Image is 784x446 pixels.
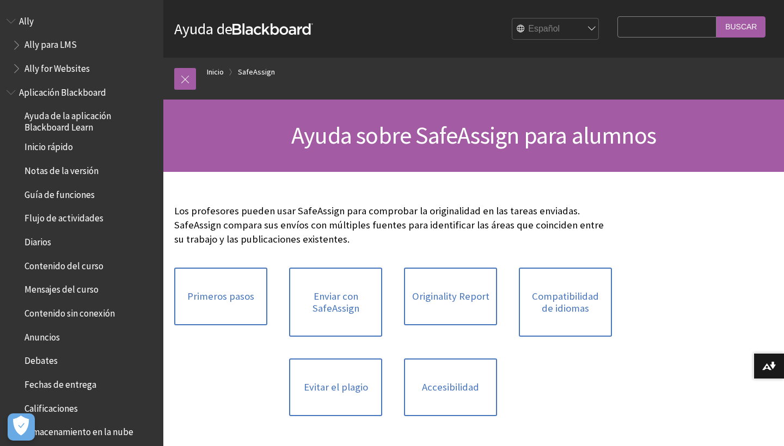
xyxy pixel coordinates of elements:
[512,18,599,40] select: Site Language Selector
[7,12,157,78] nav: Book outline for Anthology Ally Help
[24,209,103,224] span: Flujo de actividades
[24,423,133,438] span: Almacenamiento en la nube
[24,257,103,271] span: Contenido del curso
[404,358,497,416] a: Accesibilidad
[24,352,58,367] span: Debates
[174,19,313,39] a: Ayuda deBlackboard
[24,162,99,176] span: Notas de la versión
[19,12,34,27] span: Ally
[404,268,497,325] a: Originality Report
[19,83,106,98] span: Aplicación Blackboard
[519,268,612,337] a: Compatibilidad de idiomas
[24,375,96,390] span: Fechas de entrega
[24,399,78,414] span: Calificaciones
[24,107,156,133] span: Ayuda de la aplicación Blackboard Learn
[24,185,95,200] span: Guía de funciones
[716,16,765,38] input: Buscar
[232,23,313,35] strong: Blackboard
[24,328,60,343] span: Anuncios
[289,358,382,416] a: Evitar el plagio
[24,233,51,247] span: Diarios
[207,65,224,79] a: Inicio
[174,268,267,325] a: Primeros pasos
[289,268,382,337] a: Enviar con SafeAssign
[24,138,73,153] span: Inicio rápido
[8,413,35,441] button: Abrir preferencias
[174,204,612,247] p: Los profesores pueden usar SafeAssign para comprobar la originalidad en las tareas enviadas. Safe...
[24,304,115,319] span: Contenido sin conexión
[238,65,275,79] a: SafeAssign
[24,59,90,74] span: Ally for Websites
[291,120,656,150] span: Ayuda sobre SafeAssign para alumnos
[24,36,77,51] span: Ally para LMS
[24,281,99,295] span: Mensajes del curso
